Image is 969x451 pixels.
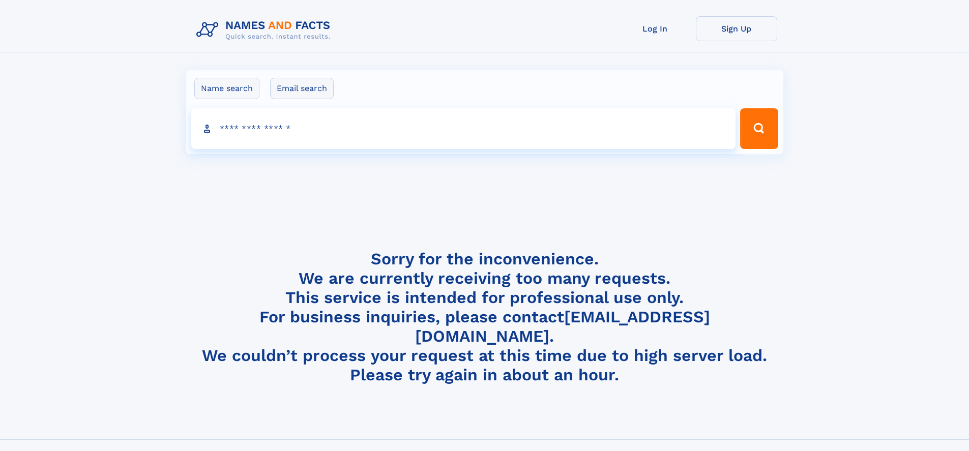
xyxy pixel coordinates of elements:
[696,16,777,41] a: Sign Up
[192,249,777,385] h4: Sorry for the inconvenience. We are currently receiving too many requests. This service is intend...
[740,108,778,149] button: Search Button
[614,16,696,41] a: Log In
[194,78,259,99] label: Name search
[415,307,710,346] a: [EMAIL_ADDRESS][DOMAIN_NAME]
[192,16,339,44] img: Logo Names and Facts
[191,108,736,149] input: search input
[270,78,334,99] label: Email search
